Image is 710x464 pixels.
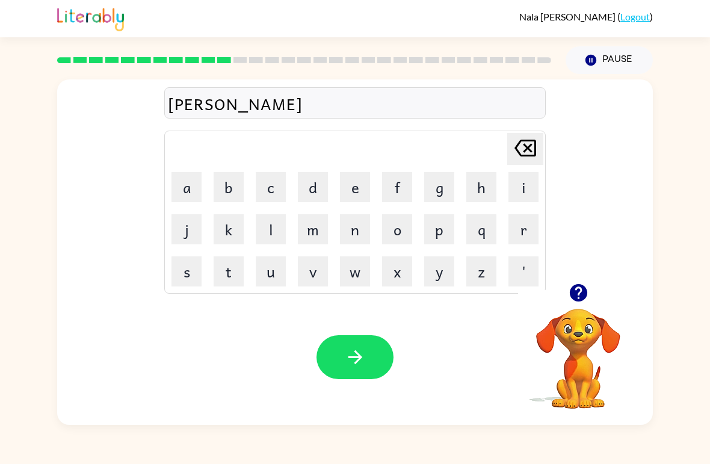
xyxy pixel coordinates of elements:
button: o [382,214,412,244]
button: x [382,256,412,286]
button: c [256,172,286,202]
button: f [382,172,412,202]
button: n [340,214,370,244]
button: t [214,256,244,286]
div: ( ) [519,11,653,22]
button: w [340,256,370,286]
button: p [424,214,454,244]
button: h [466,172,496,202]
button: r [508,214,539,244]
video: Your browser must support playing .mp4 files to use Literably. Please try using another browser. [518,290,638,410]
button: a [171,172,202,202]
button: Pause [566,46,653,74]
button: d [298,172,328,202]
button: k [214,214,244,244]
button: l [256,214,286,244]
div: [PERSON_NAME] [168,91,542,116]
button: b [214,172,244,202]
button: v [298,256,328,286]
button: u [256,256,286,286]
button: s [171,256,202,286]
button: ' [508,256,539,286]
a: Logout [620,11,650,22]
button: y [424,256,454,286]
button: j [171,214,202,244]
button: i [508,172,539,202]
button: m [298,214,328,244]
span: Nala [PERSON_NAME] [519,11,617,22]
img: Literably [57,5,124,31]
button: g [424,172,454,202]
button: q [466,214,496,244]
button: e [340,172,370,202]
button: z [466,256,496,286]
